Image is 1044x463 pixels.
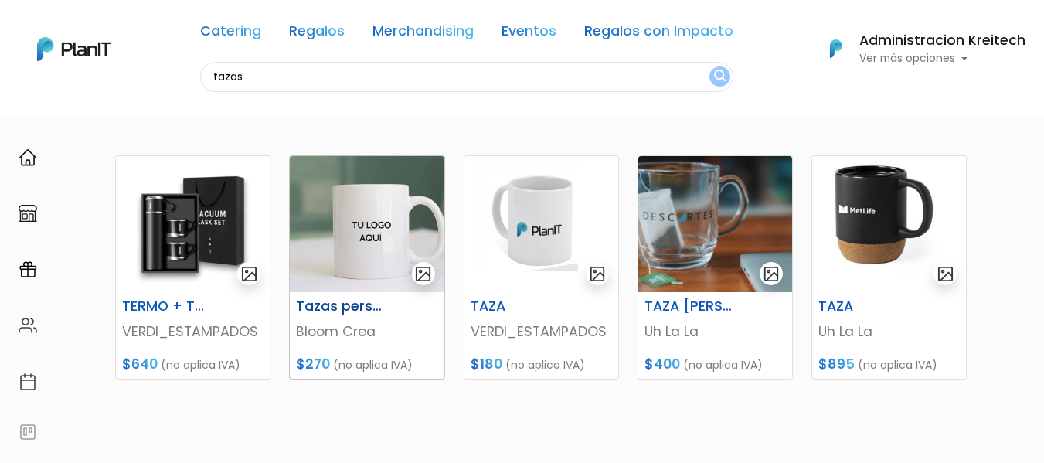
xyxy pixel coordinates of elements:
[502,25,556,43] a: Eventos
[19,423,37,441] img: feedback-78b5a0c8f98aac82b08bfc38622c3050aee476f2c9584af64705fc4e61158814.svg
[19,260,37,279] img: campaigns-02234683943229c281be62815700db0a1741e53638e28bf9629b52c665b00959.svg
[811,155,967,380] a: gallery-light TAZA Uh La La $895 (no aplica IVA)
[859,53,1025,64] p: Ver más opciones
[763,265,780,283] img: gallery-light
[505,357,585,373] span: (no aplica IVA)
[200,62,733,92] input: Buscá regalos, desayunos, y más
[113,298,219,315] h6: TERMO + TAZAS
[818,322,960,342] p: Uh La La
[296,355,330,373] span: $270
[464,155,619,380] a: gallery-light TAZA VERDI_ESTAMPADOS $180 (no aplica IVA)
[19,148,37,167] img: home-e721727adea9d79c4d83392d1f703f7f8bce08238fde08b1acbfd93340b81755.svg
[819,32,853,66] img: PlanIt Logo
[584,25,733,43] a: Regalos con Impacto
[289,155,444,380] a: gallery-light Tazas personalizadas Bloom Crea $270 (no aplica IVA)
[372,25,474,43] a: Merchandising
[471,355,502,373] span: $180
[810,29,1025,69] button: PlanIt Logo Administracion Kreitech Ver más opciones
[19,373,37,391] img: calendar-87d922413cdce8b2cf7b7f5f62616a5cf9e4887200fb71536465627b3292af00.svg
[809,298,916,315] h6: TAZA
[290,156,444,292] img: thumb_WhatsApp_Image_2023-11-17_at_09.56.10.jpeg
[644,322,786,342] p: Uh La La
[80,15,223,45] div: ¿Necesitás ayuda?
[714,70,726,84] img: search_button-432b6d5273f82d61273b3651a40e1bd1b912527efae98b1b7a1b2c0702e16a8d.svg
[161,357,240,373] span: (no aplica IVA)
[589,265,607,283] img: gallery-light
[461,298,568,315] h6: TAZA
[464,156,618,292] img: thumb_9E0D74E5-E8BA-4212-89BE-C07E7E2A2B6F.jpeg
[287,298,393,315] h6: Tazas personalizadas
[122,322,264,342] p: VERDI_ESTAMPADOS
[683,357,763,373] span: (no aplica IVA)
[638,155,793,380] a: gallery-light TAZA [PERSON_NAME] Uh La La $400 (no aplica IVA)
[414,265,432,283] img: gallery-light
[116,156,270,292] img: thumb_2000___2000-Photoroom__42_.png
[859,34,1025,48] h6: Administracion Kreitech
[818,355,855,373] span: $895
[122,355,158,373] span: $640
[644,355,680,373] span: $400
[240,265,258,283] img: gallery-light
[471,322,612,342] p: VERDI_ESTAMPADOS
[200,25,261,43] a: Catering
[858,357,937,373] span: (no aplica IVA)
[289,25,345,43] a: Regalos
[19,204,37,223] img: marketplace-4ceaa7011d94191e9ded77b95e3339b90024bf715f7c57f8cf31f2d8c509eaba.svg
[812,156,966,292] img: thumb_dfd44f44-b378-49ec-b935-1d2fafc7c29b.JPG
[37,37,111,61] img: PlanIt Logo
[937,265,954,283] img: gallery-light
[333,357,413,373] span: (no aplica IVA)
[638,156,792,292] img: thumb_image00018-PhotoRoom.png
[19,316,37,335] img: people-662611757002400ad9ed0e3c099ab2801c6687ba6c219adb57efc949bc21e19d.svg
[296,322,437,342] p: Bloom Crea
[115,155,270,380] a: gallery-light TERMO + TAZAS VERDI_ESTAMPADOS $640 (no aplica IVA)
[635,298,742,315] h6: TAZA [PERSON_NAME]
